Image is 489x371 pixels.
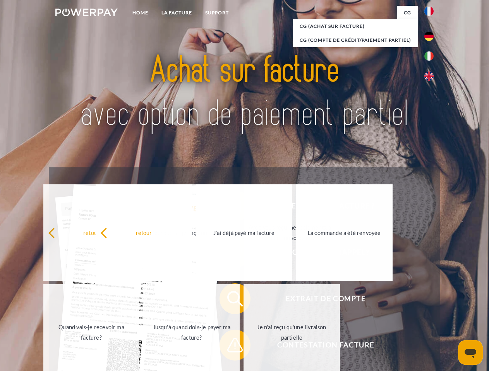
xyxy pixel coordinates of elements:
[424,71,434,81] img: en
[424,32,434,41] img: de
[397,6,418,20] a: CG
[424,51,434,61] img: it
[155,6,199,20] a: LA FACTURE
[199,6,235,20] a: Support
[148,322,235,343] div: Jusqu'à quand dois-je payer ma facture?
[48,322,135,343] div: Quand vais-je recevoir ma facture?
[458,340,483,365] iframe: Bouton de lancement de la fenêtre de messagerie
[48,227,135,238] div: retour
[126,6,155,20] a: Home
[100,227,187,238] div: retour
[293,19,418,33] a: CG (achat sur facture)
[201,227,288,238] div: J'ai déjà payé ma facture
[248,322,335,343] div: Je n'ai reçu qu'une livraison partielle
[301,227,388,238] div: La commande a été renvoyée
[55,9,118,16] img: logo-powerpay-white.svg
[293,33,418,47] a: CG (Compte de crédit/paiement partiel)
[74,37,415,148] img: title-powerpay_fr.svg
[424,7,434,16] img: fr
